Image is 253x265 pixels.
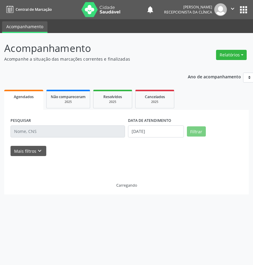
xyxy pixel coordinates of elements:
span: Central de Marcação [16,7,52,12]
button: Mais filtroskeyboard_arrow_down [11,146,46,156]
div: [PERSON_NAME] [164,5,212,10]
button: Filtrar [187,126,206,137]
span: Cancelados [145,94,165,99]
div: 2025 [51,100,86,104]
button:  [227,3,238,16]
p: Acompanhe a situação das marcações correntes e finalizadas [4,56,175,62]
button: apps [238,5,249,15]
span: Resolvidos [103,94,122,99]
div: 2025 [140,100,170,104]
button: Relatórios [216,50,247,60]
label: DATA DE ATENDIMENTO [128,116,171,125]
div: 2025 [98,100,128,104]
div: Carregando [116,183,137,188]
a: Central de Marcação [4,5,52,14]
span: Não compareceram [51,94,86,99]
img: img [214,3,227,16]
a: Acompanhamento [2,21,47,33]
i:  [229,5,236,12]
input: Nome, CNS [11,125,125,137]
button: notifications [146,5,154,14]
span: Agendados [14,94,34,99]
i: keyboard_arrow_down [36,148,43,154]
p: Acompanhamento [4,41,175,56]
span: Recepcionista da clínica [164,10,212,15]
p: Ano de acompanhamento [188,73,241,80]
input: Selecione um intervalo [128,125,184,137]
label: PESQUISAR [11,116,31,125]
